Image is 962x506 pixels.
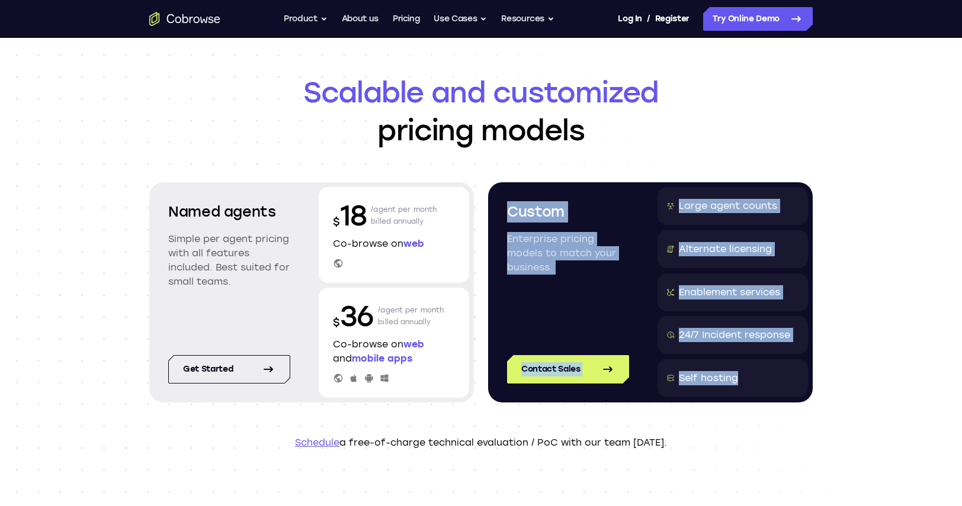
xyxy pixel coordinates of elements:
[149,73,813,149] h1: pricing models
[393,7,420,31] a: Pricing
[149,12,220,26] a: Go to the home page
[507,232,629,275] p: Enterprise pricing models to match your business.
[378,297,444,335] p: /agent per month billed annually
[679,371,738,385] div: Self hosting
[507,355,629,383] a: Contact Sales
[149,73,813,111] span: Scalable and customized
[618,7,642,31] a: Log In
[679,285,780,299] div: Enablement services
[149,436,813,450] p: a free-of-charge technical evaluation / PoC with our team [DATE].
[168,355,290,383] a: Get started
[333,316,340,329] span: $
[342,7,379,31] a: About us
[403,238,424,249] span: web
[403,339,424,350] span: web
[647,12,650,26] span: /
[333,337,455,366] p: Co-browse on and
[501,7,554,31] button: Resources
[434,7,487,31] button: Use Cases
[333,237,455,251] p: Co-browse on
[679,199,777,213] div: Large agent counts
[655,7,690,31] a: Register
[333,196,366,234] p: 18
[333,297,373,335] p: 36
[703,7,813,31] a: Try Online Demo
[352,353,412,364] span: mobile apps
[284,7,328,31] button: Product
[679,328,790,342] div: 24/7 Incident response
[679,242,772,256] div: Alternate licensing
[333,215,340,228] span: $
[168,232,290,289] p: Simple per agent pricing with all features included. Best suited for small teams.
[507,201,629,223] h2: Custom
[295,437,339,448] a: Schedule
[168,201,290,223] h2: Named agents
[371,196,437,234] p: /agent per month billed annually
